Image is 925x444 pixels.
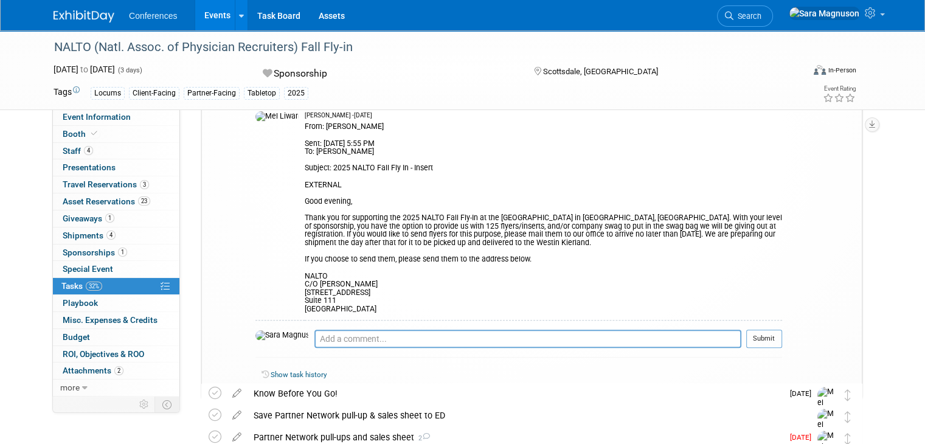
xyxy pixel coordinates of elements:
a: Misc. Expenses & Credits [53,312,179,328]
div: Sponsorship [259,63,514,85]
span: ROI, Objectives & ROO [63,349,144,359]
a: Attachments2 [53,362,179,379]
a: Tasks32% [53,278,179,294]
span: [PERSON_NAME] - [DATE] [305,111,372,120]
a: Show task history [271,370,327,379]
div: Subject: 2025 NALTO Fall Fly In - Insert EXTERNAL Good evening, Thank you for supporting the 2025... [305,156,782,314]
div: In-Person [828,66,856,75]
span: Budget [63,332,90,342]
td: Personalize Event Tab Strip [134,397,155,412]
a: Event Information [53,109,179,125]
i: Booth reservation complete [91,130,97,137]
img: ExhibitDay [54,10,114,23]
span: more [60,383,80,392]
img: Sara Magnuson [255,330,308,341]
a: Presentations [53,159,179,176]
span: Tasks [61,281,102,291]
a: Travel Reservations3 [53,176,179,193]
div: Locums [91,87,125,100]
span: Attachments [63,366,123,375]
a: Shipments4 [53,227,179,244]
a: edit [226,432,248,443]
div: Tabletop [244,87,280,100]
span: Special Event [63,264,113,274]
div: Partner-Facing [184,87,240,100]
div: Sent: [DATE] 5:55 PM To: [PERSON_NAME] [305,131,782,314]
span: 4 [84,146,93,155]
span: Giveaways [63,213,114,223]
span: Travel Reservations [63,179,149,189]
span: 1 [118,248,127,257]
a: Sponsorships1 [53,245,179,261]
span: 2 [114,366,123,375]
a: Search [717,5,773,27]
span: Shipments [63,231,116,240]
a: Playbook [53,295,179,311]
div: Event Format [738,63,856,82]
span: 4 [106,231,116,240]
span: Playbook [63,298,98,308]
a: more [53,380,179,396]
img: Format-Inperson.png [814,65,826,75]
img: Mel Liwanag [255,111,299,122]
div: 2025 [284,87,308,100]
img: Mel Liwanag [817,387,836,430]
a: edit [226,410,248,421]
div: Client-Facing [129,87,179,100]
span: Staff [63,146,93,156]
span: Search [733,12,761,21]
div: NALTO (Natl. Assoc. of Physician Recruiters) Fall Fly-in [50,36,788,58]
span: 2 [414,434,430,442]
div: Event Rating [823,86,856,92]
div: From: [PERSON_NAME] [305,120,782,313]
span: Presentations [63,162,116,172]
td: Tags [54,86,80,100]
span: Event Information [63,112,131,122]
span: Asset Reservations [63,196,150,206]
a: edit [226,388,248,399]
i: Move task [845,389,851,401]
span: Scottsdale, [GEOGRAPHIC_DATA] [543,67,658,76]
a: Booth [53,126,179,142]
span: 32% [86,282,102,291]
span: 1 [105,213,114,223]
a: Asset Reservations23 [53,193,179,210]
span: [DATE] [790,433,817,442]
div: Know Before You Go! [248,383,783,404]
span: Sponsorships [63,248,127,257]
span: 3 [140,180,149,189]
span: [DATE] [DATE] [54,64,115,74]
span: to [78,64,90,74]
a: Staff4 [53,143,179,159]
span: Misc. Expenses & Credits [63,315,158,325]
div: Save Partner Network pull-up & sales sheet to ED [248,405,793,426]
button: Submit [746,330,782,348]
a: ROI, Objectives & ROO [53,346,179,362]
a: Giveaways1 [53,210,179,227]
span: 23 [138,196,150,206]
span: Booth [63,129,100,139]
i: Move task [845,411,851,423]
span: (3 days) [117,66,142,74]
a: Special Event [53,261,179,277]
img: Sara Magnuson [789,7,860,20]
span: Conferences [129,11,177,21]
span: [DATE] [790,389,817,398]
a: Budget [53,329,179,345]
td: Toggle Event Tabs [155,397,180,412]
